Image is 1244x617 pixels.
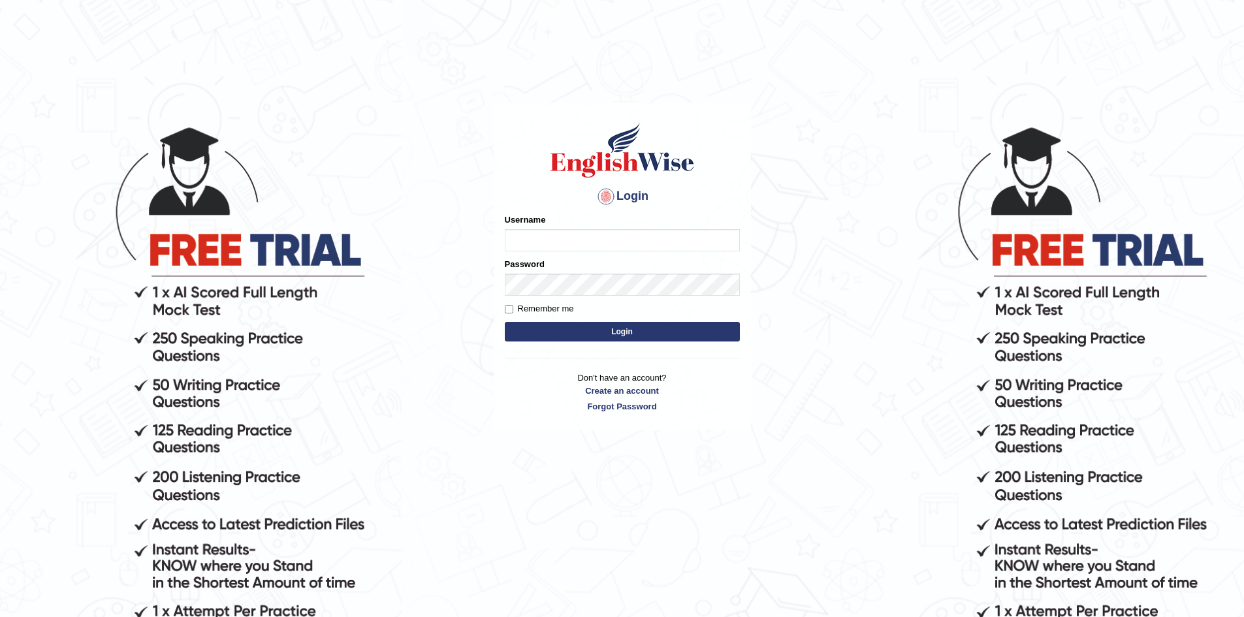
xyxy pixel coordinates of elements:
button: Login [505,322,740,341]
a: Forgot Password [505,400,740,413]
a: Create an account [505,385,740,397]
label: Password [505,258,545,270]
p: Don't have an account? [505,372,740,412]
label: Remember me [505,302,574,315]
label: Username [505,214,546,226]
h4: Login [505,186,740,207]
input: Remember me [505,305,513,313]
img: Logo of English Wise sign in for intelligent practice with AI [548,121,697,180]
